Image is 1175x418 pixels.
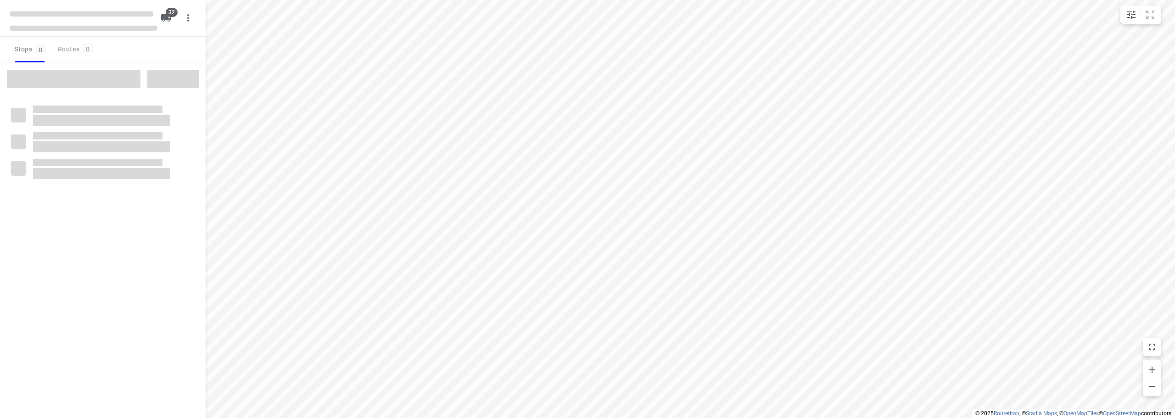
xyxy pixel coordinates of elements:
[1122,6,1141,24] button: Map settings
[1063,410,1099,417] a: OpenMapTiles
[1120,6,1161,24] div: small contained button group
[975,410,1171,417] li: © 2025 , © , © © contributors
[994,410,1019,417] a: Routetitan
[1026,410,1057,417] a: Stadia Maps
[1103,410,1141,417] a: OpenStreetMap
